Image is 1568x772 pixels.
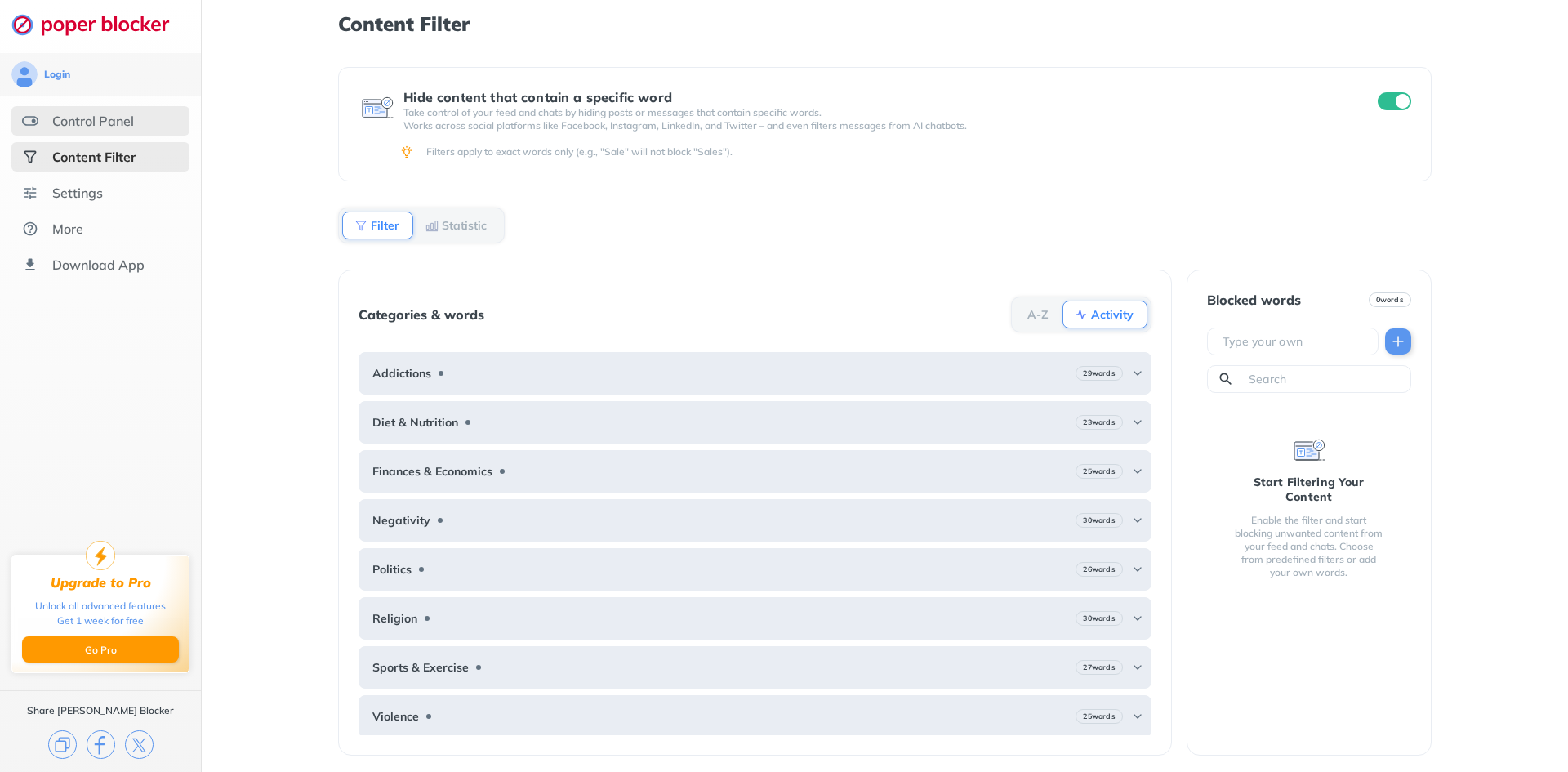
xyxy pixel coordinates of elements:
img: upgrade-to-pro.svg [86,541,115,570]
div: Control Panel [52,113,134,129]
h1: Content Filter [338,13,1431,34]
img: avatar.svg [11,61,38,87]
b: 29 words [1083,368,1115,379]
div: Content Filter [52,149,136,165]
input: Search [1247,371,1404,387]
b: Diet & Nutrition [372,416,458,429]
div: Settings [52,185,103,201]
img: facebook.svg [87,730,115,759]
b: 0 words [1376,294,1404,306]
b: Addictions [372,367,431,380]
img: social-selected.svg [22,149,38,165]
b: 27 words [1083,662,1115,673]
b: Finances & Economics [372,465,492,478]
img: copy.svg [48,730,77,759]
img: logo-webpage.svg [11,13,187,36]
b: Statistic [442,221,487,230]
b: 30 words [1083,613,1115,624]
b: 26 words [1083,564,1115,575]
img: features.svg [22,113,38,129]
p: Take control of your feed and chats by hiding posts or messages that contain specific words. [403,106,1347,119]
div: Download App [52,257,145,273]
div: Hide content that contain a specific word [403,90,1347,105]
b: Sports & Exercise [372,661,469,674]
input: Type your own [1221,333,1371,350]
p: Works across social platforms like Facebook, Instagram, LinkedIn, and Twitter – and even filters ... [403,119,1347,132]
div: Filters apply to exact words only (e.g., "Sale" will not block "Sales"). [426,145,1408,158]
div: Enable the filter and start blocking unwanted content from your feed and chats. Choose from prede... [1233,514,1385,579]
b: Activity [1091,310,1134,319]
b: 30 words [1083,515,1115,526]
img: x.svg [125,730,154,759]
img: about.svg [22,221,38,237]
div: Blocked words [1207,292,1301,307]
img: Statistic [425,219,439,232]
div: Login [44,68,70,81]
img: settings.svg [22,185,38,201]
b: Filter [371,221,399,230]
div: Get 1 week for free [57,614,144,628]
b: Politics [372,563,412,576]
b: Religion [372,612,417,625]
b: Negativity [372,514,430,527]
div: Upgrade to Pro [51,575,151,591]
b: 25 words [1083,466,1115,477]
div: Start Filtering Your Content [1233,475,1385,504]
div: More [52,221,83,237]
div: Share [PERSON_NAME] Blocker [27,704,174,717]
img: Filter [354,219,367,232]
b: 23 words [1083,417,1115,428]
b: 25 words [1083,711,1115,722]
img: download-app.svg [22,257,38,273]
b: A-Z [1027,310,1049,319]
img: Activity [1075,308,1088,321]
div: Unlock all advanced features [35,599,166,614]
button: Go Pro [22,636,179,663]
b: Violence [372,710,419,723]
div: Categories & words [359,307,484,322]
